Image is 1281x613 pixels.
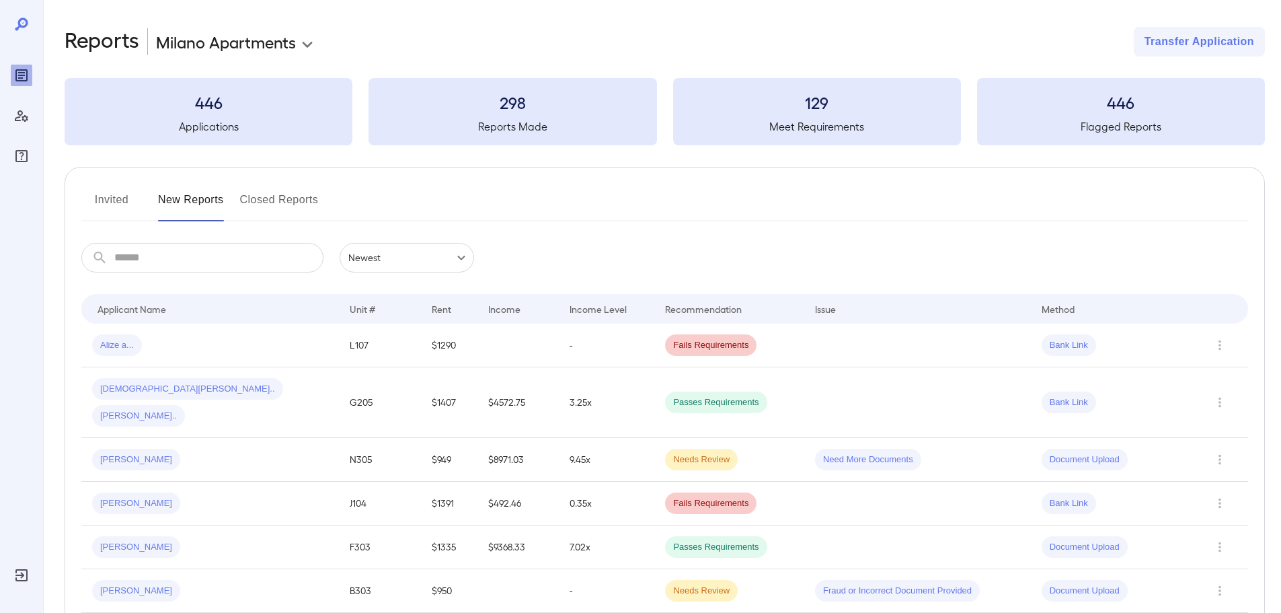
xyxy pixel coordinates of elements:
td: 7.02x [559,526,654,569]
span: [PERSON_NAME] [92,454,180,466]
h5: Flagged Reports [977,118,1265,135]
td: B303 [339,569,421,613]
td: $1290 [421,324,477,367]
td: F303 [339,526,421,569]
span: Passes Requirements [665,541,767,554]
h3: 129 [673,92,961,113]
td: L107 [339,324,421,367]
h5: Reports Made [368,118,656,135]
td: - [559,324,654,367]
td: 3.25x [559,367,654,438]
td: $1335 [421,526,477,569]
span: Fraud or Incorrect Document Provided [815,585,980,598]
span: Needs Review [665,454,738,466]
div: Income Level [570,301,627,317]
h5: Applications [65,118,352,135]
div: Reports [11,65,32,86]
td: 0.35x [559,482,654,526]
span: Bank Link [1042,339,1096,352]
span: Need More Documents [815,454,921,466]
h3: 446 [65,92,352,113]
button: Invited [81,189,142,221]
span: Fails Requirements [665,497,756,510]
button: Row Actions [1209,449,1231,470]
span: Bank Link [1042,497,1096,510]
div: Manage Users [11,105,32,127]
summary: 446Applications298Reports Made129Meet Requirements446Flagged Reports [65,78,1265,145]
p: Milano Apartments [156,31,296,52]
td: $949 [421,438,477,482]
span: Passes Requirements [665,396,767,409]
td: $492.46 [477,482,559,526]
td: J104 [339,482,421,526]
span: Fails Requirements [665,339,756,352]
span: Document Upload [1042,454,1128,466]
div: FAQ [11,145,32,167]
h3: 446 [977,92,1265,113]
div: Issue [815,301,837,317]
button: Closed Reports [240,189,319,221]
div: Rent [432,301,453,317]
div: Applicant Name [98,301,166,317]
span: Document Upload [1042,541,1128,554]
td: $4572.75 [477,367,559,438]
span: Document Upload [1042,585,1128,598]
div: Log Out [11,565,32,586]
span: Needs Review [665,585,738,598]
div: Unit # [350,301,375,317]
td: $1407 [421,367,477,438]
span: Bank Link [1042,396,1096,409]
span: [DEMOGRAPHIC_DATA][PERSON_NAME].. [92,383,283,396]
button: Row Actions [1209,580,1231,602]
td: G205 [339,367,421,438]
div: Income [488,301,520,317]
button: Transfer Application [1134,27,1265,57]
td: $8971.03 [477,438,559,482]
button: Row Actions [1209,334,1231,356]
h2: Reports [65,27,139,57]
td: - [559,569,654,613]
div: Newest [340,243,474,273]
td: $950 [421,569,477,613]
span: [PERSON_NAME].. [92,410,185,423]
h5: Meet Requirements [673,118,961,135]
span: [PERSON_NAME] [92,497,180,510]
button: New Reports [158,189,224,221]
td: N305 [339,438,421,482]
span: [PERSON_NAME] [92,585,180,598]
div: Recommendation [665,301,742,317]
button: Row Actions [1209,493,1231,514]
td: 9.45x [559,438,654,482]
button: Row Actions [1209,536,1231,558]
td: $1391 [421,482,477,526]
span: [PERSON_NAME] [92,541,180,554]
button: Row Actions [1209,392,1231,413]
td: $9368.33 [477,526,559,569]
h3: 298 [368,92,656,113]
span: Alize a... [92,339,142,352]
div: Method [1042,301,1075,317]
